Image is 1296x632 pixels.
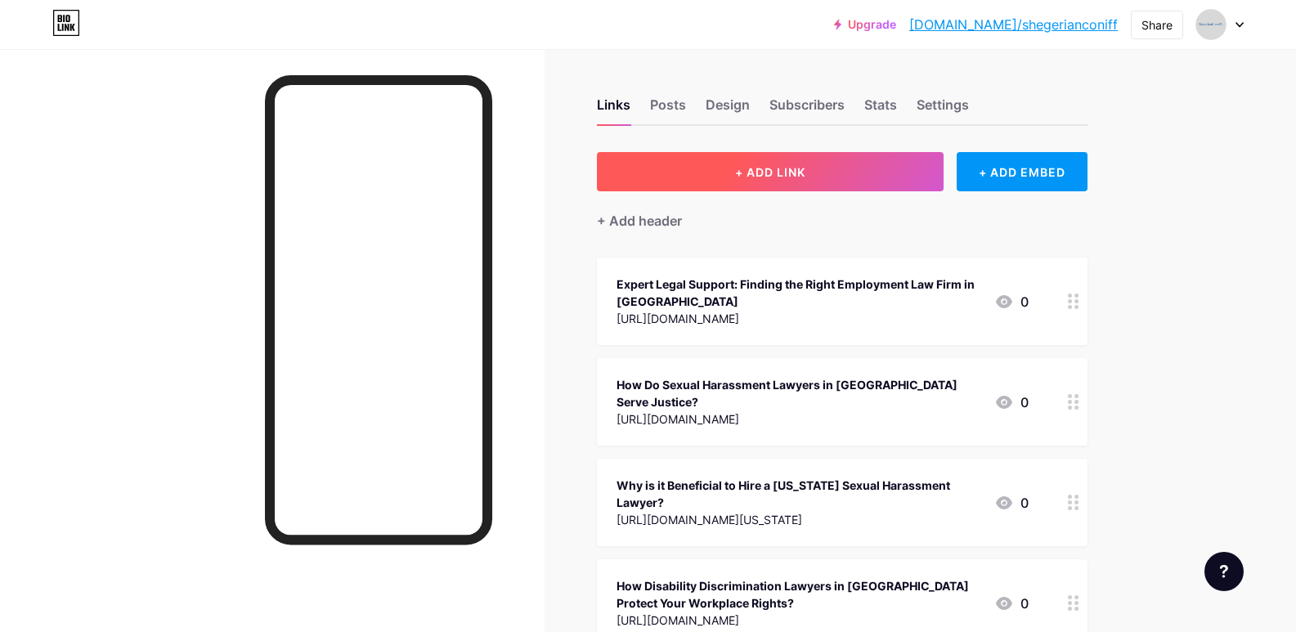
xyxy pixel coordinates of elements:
[834,18,896,31] a: Upgrade
[994,392,1029,412] div: 0
[1195,9,1226,40] img: shegerianconiff
[597,152,944,191] button: + ADD LINK
[617,577,981,612] div: How Disability Discrimination Lawyers in [GEOGRAPHIC_DATA] Protect Your Workplace Rights?
[957,152,1087,191] div: + ADD EMBED
[909,15,1118,34] a: [DOMAIN_NAME]/shegerianconiff
[617,276,981,310] div: Expert Legal Support: Finding the Right Employment Law Firm in [GEOGRAPHIC_DATA]
[735,165,805,179] span: + ADD LINK
[994,493,1029,513] div: 0
[617,612,981,629] div: [URL][DOMAIN_NAME]
[650,95,686,124] div: Posts
[617,477,981,511] div: Why is it Beneficial to Hire a [US_STATE] Sexual Harassment Lawyer?
[994,594,1029,613] div: 0
[864,95,897,124] div: Stats
[597,95,630,124] div: Links
[994,292,1029,312] div: 0
[706,95,750,124] div: Design
[769,95,845,124] div: Subscribers
[917,95,969,124] div: Settings
[617,310,981,327] div: [URL][DOMAIN_NAME]
[617,376,981,410] div: How Do Sexual Harassment Lawyers in [GEOGRAPHIC_DATA] Serve Justice?
[617,511,981,528] div: [URL][DOMAIN_NAME][US_STATE]
[1141,16,1173,34] div: Share
[597,211,682,231] div: + Add header
[617,410,981,428] div: [URL][DOMAIN_NAME]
